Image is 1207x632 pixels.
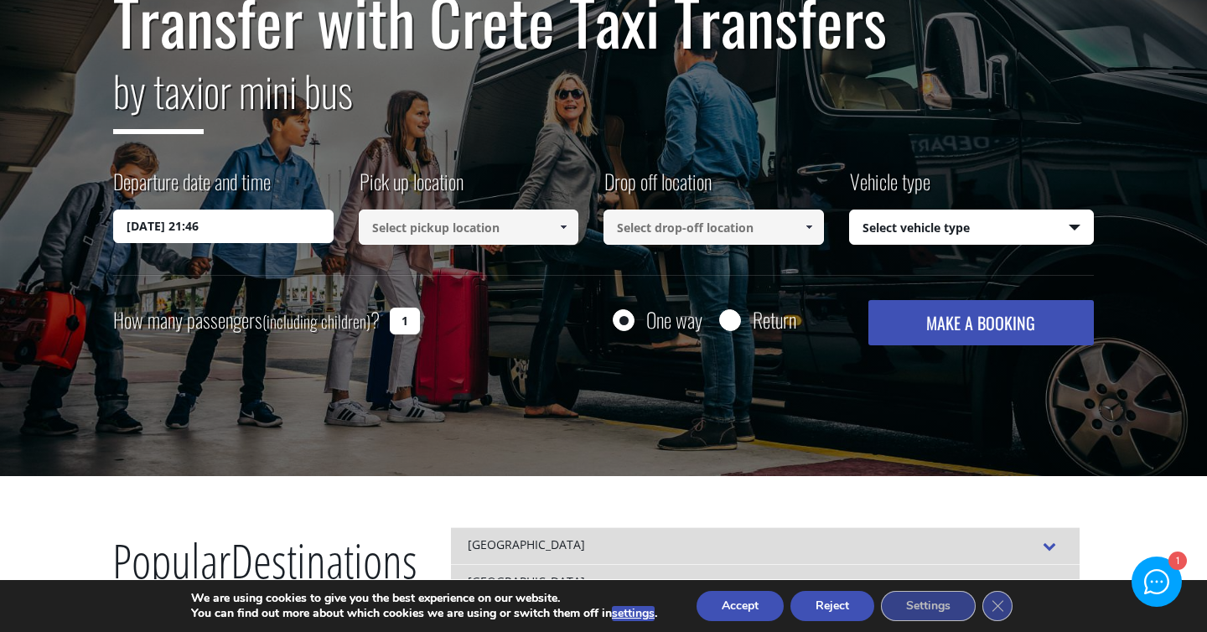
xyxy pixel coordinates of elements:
small: (including children) [262,308,370,334]
button: Settings [881,591,976,621]
div: 1 [1168,553,1185,571]
button: settings [612,606,655,621]
h2: or mini bus [113,56,1094,147]
span: Popular [112,528,231,605]
span: Select vehicle type [850,210,1094,246]
p: We are using cookies to give you the best experience on our website. [191,591,657,606]
span: by taxi [113,59,204,134]
div: [GEOGRAPHIC_DATA] [451,527,1080,564]
label: Vehicle type [849,167,930,210]
label: Return [753,309,796,330]
input: Select drop-off location [603,210,824,245]
h2: Destinations [112,527,417,618]
a: Show All Items [550,210,578,245]
input: Select pickup location [359,210,579,245]
label: One way [646,309,702,330]
button: Accept [697,591,784,621]
a: Show All Items [795,210,822,245]
button: Reject [790,591,874,621]
p: You can find out more about which cookies we are using or switch them off in . [191,606,657,621]
label: How many passengers ? [113,300,380,341]
label: Departure date and time [113,167,271,210]
button: MAKE A BOOKING [868,300,1094,345]
button: Close GDPR Cookie Banner [982,591,1013,621]
label: Pick up location [359,167,464,210]
div: [GEOGRAPHIC_DATA] [451,564,1080,601]
label: Drop off location [603,167,712,210]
